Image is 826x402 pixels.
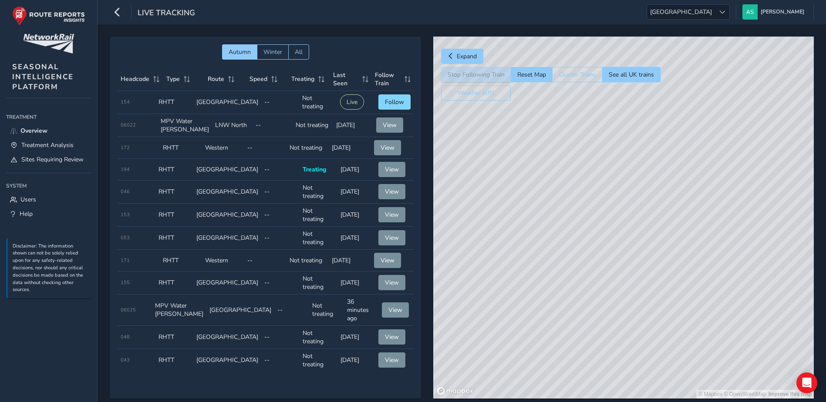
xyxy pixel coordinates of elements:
button: Reset Map [511,67,552,82]
span: Treating [303,165,326,174]
span: 06025 [121,307,136,313]
a: Help [6,207,91,221]
td: [GEOGRAPHIC_DATA] [206,295,274,326]
span: View [381,144,394,152]
td: Not treating [299,91,337,114]
td: RHTT [155,181,193,204]
td: -- [261,181,299,204]
span: Headcode [121,75,149,83]
td: -- [261,349,299,372]
span: Type [166,75,180,83]
div: Open Intercom Messenger [796,372,817,393]
button: Expand [441,49,483,64]
span: 154 [121,99,130,105]
td: MPV Water [PERSON_NAME] [158,114,212,137]
td: 36 minutes ago [344,295,379,326]
td: Not treating [287,250,329,271]
span: Live Tracking [138,7,195,20]
a: Sites Requiring Review [6,152,91,167]
span: 043 [121,357,130,363]
button: View [378,230,405,245]
button: Weather (off) [441,85,511,100]
td: -- [261,204,299,227]
span: Follow [385,98,404,106]
span: View [388,306,402,314]
td: -- [253,114,293,137]
span: 06022 [121,122,136,128]
span: View [385,211,399,219]
span: Users [20,195,36,204]
td: [GEOGRAPHIC_DATA] [193,159,261,181]
span: Autumn [229,48,251,56]
td: Western [202,137,244,159]
p: Disclaimer: The information shown can not be solely relied upon for any safety-related decisions,... [13,243,87,294]
span: Help [20,210,33,218]
span: Route [208,75,224,83]
td: [GEOGRAPHIC_DATA] [193,349,261,372]
td: Not treating [300,204,337,227]
td: Not treating [300,181,337,204]
td: RHTT [155,227,193,250]
span: 048 [121,334,130,340]
span: View [385,278,399,287]
span: SEASONAL INTELLIGENCE PLATFORM [12,62,74,92]
td: [GEOGRAPHIC_DATA] [193,91,261,114]
td: LNW North [212,114,253,137]
td: [GEOGRAPHIC_DATA] [193,271,261,295]
span: Winter [263,48,282,56]
span: Treating [291,75,314,83]
span: View [385,234,399,242]
td: -- [261,227,299,250]
button: View [378,162,405,177]
td: RHTT [155,204,193,227]
button: See all UK trains [602,67,661,82]
a: Treatment Analysis [6,138,91,152]
td: [DATE] [329,137,371,159]
span: View [385,165,399,174]
button: Cluster Trains [552,67,602,82]
button: View [376,117,403,133]
div: Treatment [6,111,91,124]
td: [GEOGRAPHIC_DATA] [193,181,261,204]
td: -- [261,326,299,349]
td: Western [202,250,244,271]
span: 053 [121,234,130,241]
button: Autumn [222,44,257,60]
img: rr logo [12,6,85,26]
span: Last Seen [333,71,359,87]
button: View [378,275,405,290]
span: [PERSON_NAME] [761,4,804,20]
td: Not treating [293,114,333,137]
span: 172 [121,144,130,151]
td: Not treating [300,227,337,250]
button: View [378,184,405,199]
td: [DATE] [337,204,375,227]
td: RHTT [160,250,202,271]
button: View [374,140,401,155]
span: View [385,188,399,196]
td: Not treating [300,326,337,349]
span: Sites Requiring Review [21,155,84,164]
span: View [385,356,399,364]
td: RHTT [155,159,193,181]
img: customer logo [23,34,74,54]
span: Follow Train [375,71,401,87]
button: View [374,253,401,268]
span: View [383,121,397,129]
span: [GEOGRAPHIC_DATA] [647,5,715,19]
td: [DATE] [337,159,375,181]
td: RHTT [155,349,193,372]
button: View [382,302,409,318]
button: Winter [257,44,288,60]
button: View [378,207,405,222]
td: RHTT [155,326,193,349]
button: View [378,352,405,368]
td: Not treating [300,271,337,295]
td: -- [274,295,309,326]
button: Follow [378,94,411,110]
span: View [381,256,394,265]
a: Overview [6,124,91,138]
span: All [295,48,303,56]
td: RHTT [155,271,193,295]
button: View [378,329,405,345]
